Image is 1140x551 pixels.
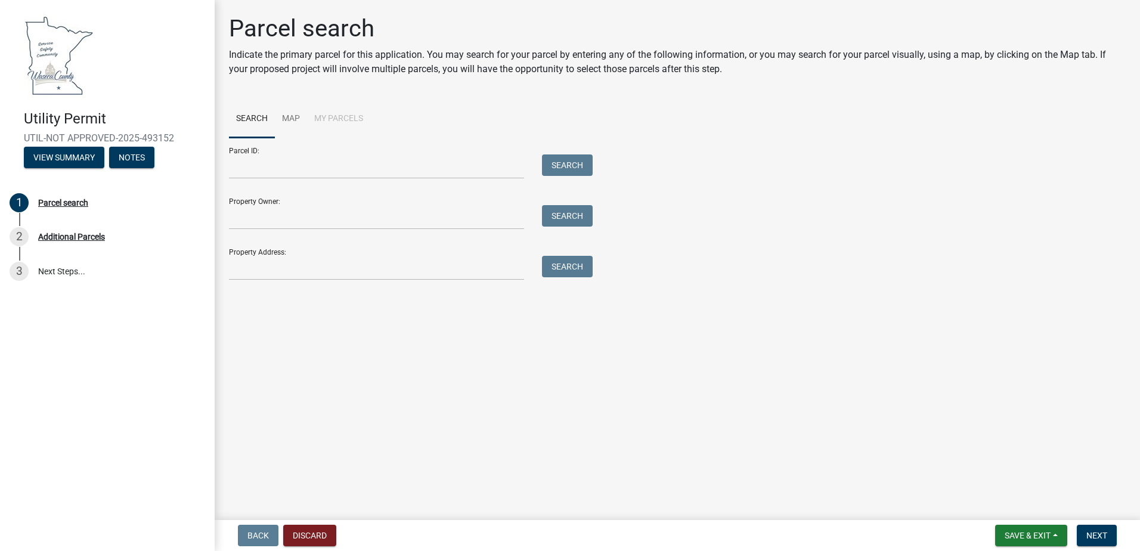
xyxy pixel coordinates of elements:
span: UTIL-NOT APPROVED-2025-493152 [24,132,191,144]
button: Next [1077,525,1117,546]
h4: Utility Permit [24,110,205,128]
button: Search [542,205,593,227]
button: Save & Exit [995,525,1067,546]
button: Discard [283,525,336,546]
div: Additional Parcels [38,233,105,241]
img: Waseca County, Minnesota [24,13,94,98]
h1: Parcel search [229,14,1126,43]
span: Save & Exit [1005,531,1051,540]
wm-modal-confirm: Summary [24,153,104,163]
a: Search [229,100,275,138]
button: Search [542,154,593,176]
button: View Summary [24,147,104,168]
div: Parcel search [38,199,88,207]
a: Map [275,100,307,138]
div: 2 [10,227,29,246]
button: Search [542,256,593,277]
button: Notes [109,147,154,168]
button: Back [238,525,278,546]
span: Next [1086,531,1107,540]
wm-modal-confirm: Notes [109,153,154,163]
span: Back [247,531,269,540]
p: Indicate the primary parcel for this application. You may search for your parcel by entering any ... [229,48,1126,76]
div: 1 [10,193,29,212]
div: 3 [10,262,29,281]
